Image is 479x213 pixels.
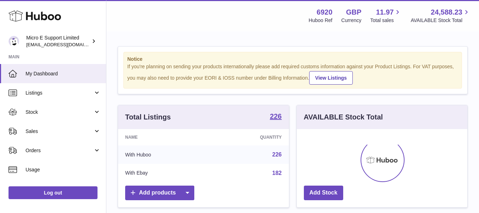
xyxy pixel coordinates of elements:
[118,164,208,182] td: With Ebay
[411,7,470,24] a: 24,588.23 AVAILABLE Stock Total
[125,112,171,122] h3: Total Listings
[127,56,458,63] strong: Notice
[341,17,362,24] div: Currency
[304,112,383,122] h3: AVAILABLE Stock Total
[118,145,208,164] td: With Huboo
[26,70,101,77] span: My Dashboard
[376,7,394,17] span: 11.97
[208,129,289,145] th: Quantity
[309,17,333,24] div: Huboo Ref
[346,7,361,17] strong: GBP
[370,7,402,24] a: 11.97 Total sales
[26,90,93,96] span: Listings
[26,109,93,116] span: Stock
[118,129,208,145] th: Name
[272,170,282,176] a: 182
[317,7,333,17] strong: 6920
[26,166,101,173] span: Usage
[127,63,458,85] div: If you're planning on sending your products internationally please add required customs informati...
[309,71,353,85] a: View Listings
[26,42,104,47] span: [EMAIL_ADDRESS][DOMAIN_NAME]
[272,151,282,158] a: 226
[270,113,282,120] strong: 226
[125,186,194,200] a: Add products
[411,17,470,24] span: AVAILABLE Stock Total
[370,17,402,24] span: Total sales
[26,34,90,48] div: Micro E Support Limited
[26,128,93,135] span: Sales
[9,186,98,199] a: Log out
[270,113,282,121] a: 226
[9,36,19,47] img: contact@micropcsupport.com
[304,186,343,200] a: Add Stock
[431,7,462,17] span: 24,588.23
[26,147,93,154] span: Orders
